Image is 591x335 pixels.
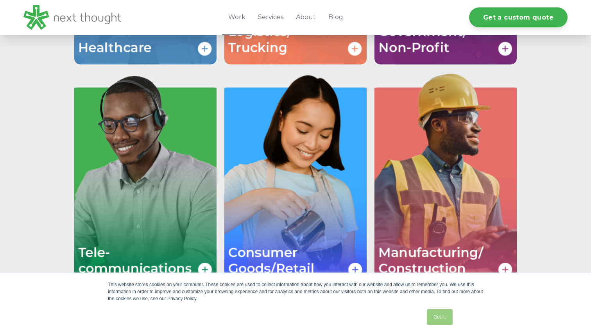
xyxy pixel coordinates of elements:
[23,5,121,30] img: LG - NextThought Logo
[108,281,483,302] div: This website stores cookies on your computer. These cookies are used to collect information about...
[74,72,217,286] img: Tele-communications
[374,72,517,286] img: Manufacturing/Construction
[469,7,568,27] a: Get a custom quote
[224,72,367,286] img: Consumer goods/ retail
[427,309,453,325] a: Got it.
